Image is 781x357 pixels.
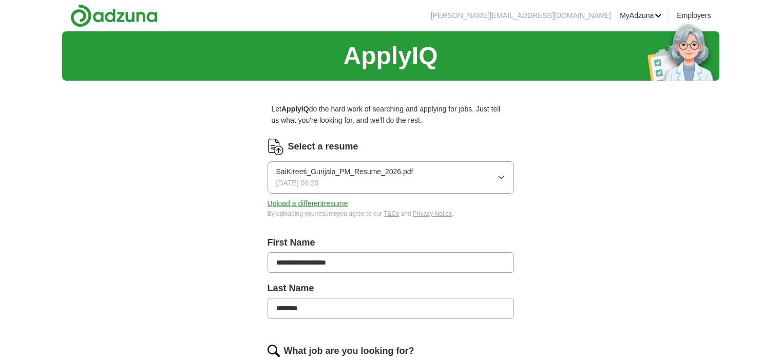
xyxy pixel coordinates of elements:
img: Adzuna logo [70,4,158,27]
label: Select a resume [288,139,358,154]
li: [PERSON_NAME][EMAIL_ADDRESS][DOMAIN_NAME] [431,10,612,21]
img: CV Icon [268,139,284,155]
button: Upload a differentresume [268,198,348,209]
a: T&Cs [384,210,399,217]
label: Last Name [268,281,514,296]
button: SaiKireeti_Gurijala_PM_Resume_2026.pdf[DATE] 06:29 [268,161,514,194]
div: By uploading your resume you agree to our and . [268,209,514,219]
a: Employers [677,10,711,21]
p: Let do the hard work of searching and applying for jobs. Just tell us what you're looking for, an... [268,99,514,130]
a: MyAdzuna [620,10,662,21]
span: [DATE] 06:29 [276,177,319,189]
h1: ApplyIQ [343,36,437,76]
label: First Name [268,235,514,250]
strong: ApplyIQ [281,105,309,113]
img: search.png [268,345,280,357]
a: Privacy Notice [413,210,452,217]
span: SaiKireeti_Gurijala_PM_Resume_2026.pdf [276,166,413,177]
